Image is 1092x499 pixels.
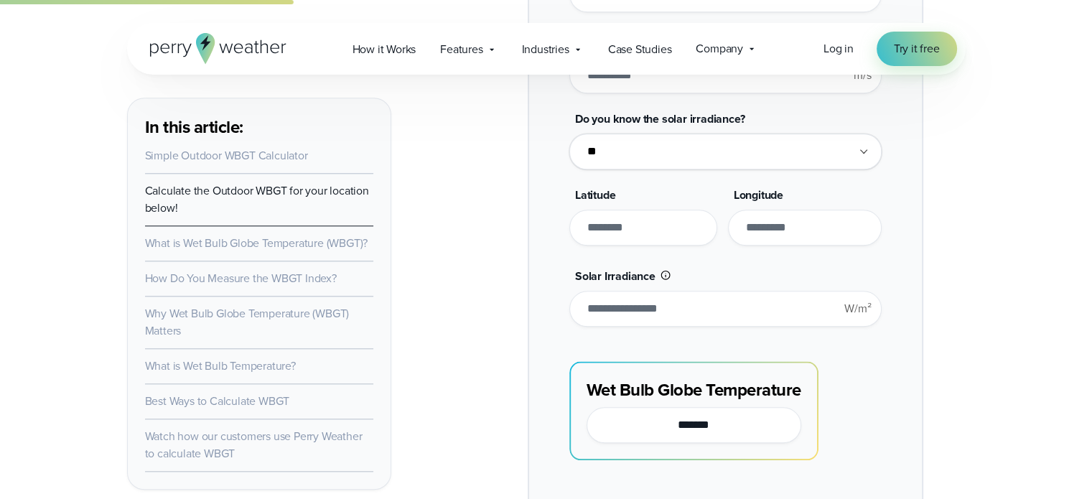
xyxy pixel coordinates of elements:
span: How it Works [353,41,416,58]
h3: In this article: [145,116,373,139]
span: Do you know the solar irradiance? [575,111,745,127]
a: Simple Outdoor WBGT Calculator [145,147,308,164]
span: Features [440,41,482,58]
a: Best Ways to Calculate WBGT [145,393,290,409]
a: Why Wet Bulb Globe Temperature (WBGT) Matters [145,305,350,339]
span: Industries [522,41,569,58]
a: What is Wet Bulb Temperature? [145,358,296,374]
a: How it Works [340,34,429,64]
a: Watch how our customers use Perry Weather to calculate WBGT [145,428,363,462]
span: Longitude [734,187,783,203]
a: Try it free [877,32,957,66]
span: Solar Irradiance [575,268,655,284]
a: What is Wet Bulb Globe Temperature (WBGT)? [145,235,368,251]
span: Case Studies [608,41,672,58]
span: Company [696,40,743,57]
span: Try it free [894,40,940,57]
a: How Do You Measure the WBGT Index? [145,270,337,286]
span: Latitude [575,187,615,203]
a: Case Studies [596,34,684,64]
a: Log in [823,40,854,57]
a: Calculate the Outdoor WBGT for your location below! [145,182,369,216]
